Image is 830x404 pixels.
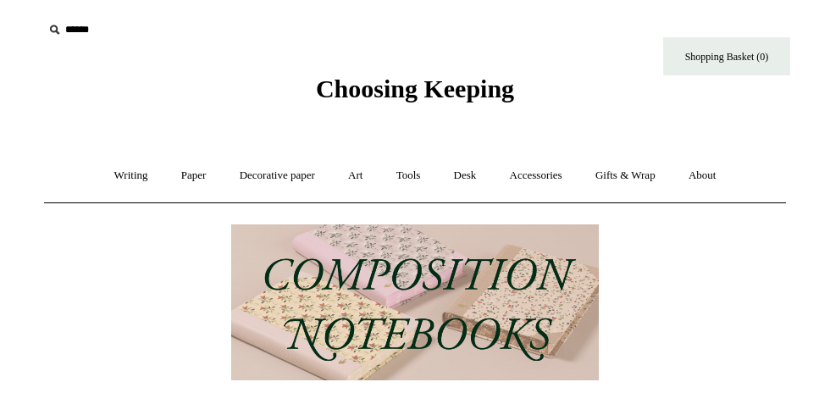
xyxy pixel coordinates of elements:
[663,37,790,75] a: Shopping Basket (0)
[316,88,514,100] a: Choosing Keeping
[381,153,436,198] a: Tools
[333,153,378,198] a: Art
[495,153,578,198] a: Accessories
[224,153,330,198] a: Decorative paper
[231,224,599,381] img: 202302 Composition ledgers.jpg__PID:69722ee6-fa44-49dd-a067-31375e5d54ec
[580,153,671,198] a: Gifts & Wrap
[439,153,492,198] a: Desk
[673,153,732,198] a: About
[166,153,222,198] a: Paper
[99,153,163,198] a: Writing
[316,75,514,102] span: Choosing Keeping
